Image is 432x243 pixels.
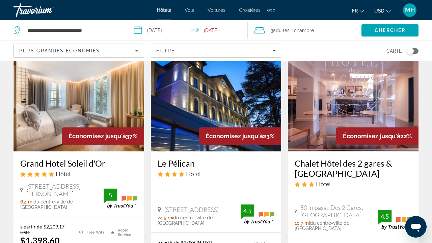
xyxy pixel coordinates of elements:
span: Hôtel [56,170,70,177]
span: 50 Impasse Des 2 Gares, [GEOGRAPHIC_DATA] [300,204,378,219]
li: Free WiFi [75,224,107,241]
span: [STREET_ADDRESS][PERSON_NAME] [26,183,104,197]
a: Hôtels [157,7,171,13]
div: 4.5 [241,207,254,215]
a: Voitures [208,7,225,13]
iframe: Bouton de lancement de la fenêtre de messagerie [405,216,427,238]
img: TrustYou guest rating badge [104,189,137,209]
span: fr [352,8,358,14]
div: 37% [62,127,144,145]
span: Adultes [273,28,290,33]
span: 6.4 mi [20,199,33,204]
span: Chambre [294,28,314,33]
div: 22% [336,127,418,145]
img: Le Pélican [151,43,281,151]
div: 3 star Hotel [295,180,412,188]
span: Plus grandes économies [19,48,100,53]
span: Filtre [156,48,175,53]
span: Chercher [375,28,405,33]
img: Chalet Hôtel des 2 gares & SPA [288,43,418,151]
a: Chalet Hôtel des 2 gares & [GEOGRAPHIC_DATA] [295,158,412,178]
a: Le Pélican [158,158,275,168]
button: Filters [151,44,281,58]
li: Room Service [107,224,137,241]
span: Économisez jusqu'à [343,132,400,140]
span: 24.5 mi [158,215,173,220]
a: Grand Hotel Soleil d'Or [20,158,137,168]
span: USD [374,8,384,14]
span: Carte [386,46,402,56]
span: 10.7 mi [295,220,310,226]
span: MH [405,7,415,14]
a: Travorium [13,1,81,19]
button: Select check in and out date [127,20,248,41]
div: 4.5 [378,212,391,220]
span: du centre-ville de [GEOGRAPHIC_DATA] [20,199,73,210]
img: TrustYou guest rating badge [241,204,274,224]
button: Travelers: 3 adults, 0 children [248,20,361,41]
span: a partir de [20,224,42,229]
span: du centre-ville de [GEOGRAPHIC_DATA] [158,215,213,226]
img: Grand Hotel Soleil d'Or [13,43,144,151]
button: Search [361,24,418,37]
span: Économisez jusqu'à [206,132,263,140]
div: 5 [104,191,117,199]
span: Hôtel [186,170,200,177]
div: 5 star Hotel [20,170,137,177]
a: Vols [185,7,194,13]
span: du centre-ville de [GEOGRAPHIC_DATA] [295,220,349,231]
button: User Menu [401,3,418,17]
button: Change currency [374,6,391,16]
a: Croisières [239,7,261,13]
span: Économisez jusqu'à [69,132,126,140]
div: 4 star Hotel [158,170,275,177]
button: Change language [352,6,364,16]
div: 23% [199,127,281,145]
img: TrustYou guest rating badge [378,210,412,230]
button: Toggle map [402,48,418,54]
span: 3 [271,26,290,35]
mat-select: Sort by [19,47,138,55]
span: , 1 [290,26,314,35]
button: Extra navigation items [267,5,275,16]
del: $2,209.17 USD [20,224,64,235]
input: Search hotel destination [27,25,117,35]
span: [STREET_ADDRESS] [164,206,219,213]
span: Hôtel [316,180,330,188]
